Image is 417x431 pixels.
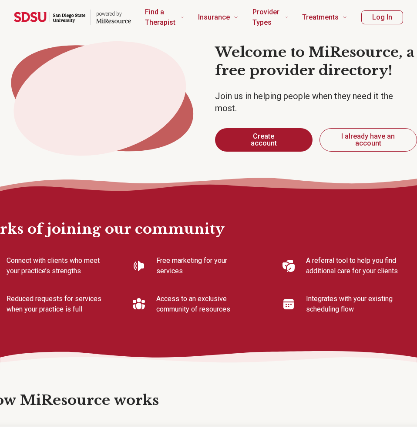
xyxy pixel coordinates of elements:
[156,255,254,276] p: Free marketing for your services
[156,294,254,315] p: Access to an exclusive community of resources
[361,10,403,24] button: Log In
[306,255,404,276] p: A referral tool to help you find additional care for your clients
[319,128,417,152] button: I already have an account
[96,10,131,17] p: powered by
[302,11,339,23] span: Treatments
[145,6,177,29] span: Find a Therapist
[198,11,230,23] span: Insurance
[306,294,404,315] p: Integrates with your existing scheduling flow
[215,128,313,152] button: Create account
[215,43,417,80] h1: Welcome to MiResource, a free provider directory!
[215,90,417,114] p: Join us in helping people when they need it the most.
[252,6,282,29] span: Provider Types
[7,294,104,315] p: Reduced requests for services when your practice is full
[7,255,104,276] p: Connect with clients who meet your practice’s strengths
[14,3,131,31] a: Home page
